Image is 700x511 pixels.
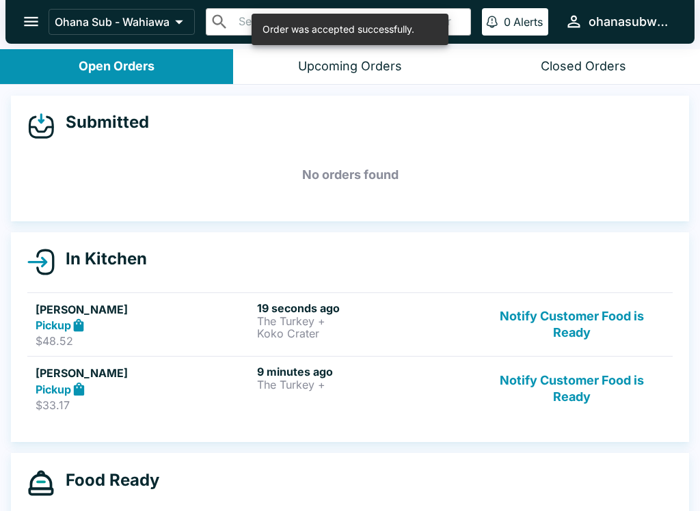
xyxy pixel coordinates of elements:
[36,365,252,381] h5: [PERSON_NAME]
[55,112,149,133] h4: Submitted
[298,59,402,74] div: Upcoming Orders
[36,318,71,332] strong: Pickup
[27,292,673,357] a: [PERSON_NAME]Pickup$48.5219 seconds agoThe Turkey +Koko CraterNotify Customer Food is Ready
[262,18,414,41] div: Order was accepted successfully.
[257,365,473,378] h6: 9 minutes ago
[479,365,664,412] button: Notify Customer Food is Ready
[504,15,511,29] p: 0
[559,7,678,36] button: ohanasubwahiawa
[541,59,626,74] div: Closed Orders
[36,334,252,348] p: $48.52
[234,12,465,31] input: Search orders by name or phone number
[55,249,147,269] h4: In Kitchen
[79,59,154,74] div: Open Orders
[589,14,673,30] div: ohanasubwahiawa
[36,398,252,412] p: $33.17
[55,15,170,29] p: Ohana Sub - Wahiawa
[257,301,473,315] h6: 19 seconds ago
[27,150,673,199] h5: No orders found
[257,378,473,391] p: The Turkey +
[36,301,252,318] h5: [PERSON_NAME]
[479,301,664,348] button: Notify Customer Food is Ready
[257,315,473,327] p: The Turkey +
[49,9,195,35] button: Ohana Sub - Wahiawa
[36,383,71,396] strong: Pickup
[55,470,159,491] h4: Food Ready
[14,4,49,39] button: open drawer
[513,15,543,29] p: Alerts
[27,356,673,420] a: [PERSON_NAME]Pickup$33.179 minutes agoThe Turkey +Notify Customer Food is Ready
[257,327,473,340] p: Koko Crater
